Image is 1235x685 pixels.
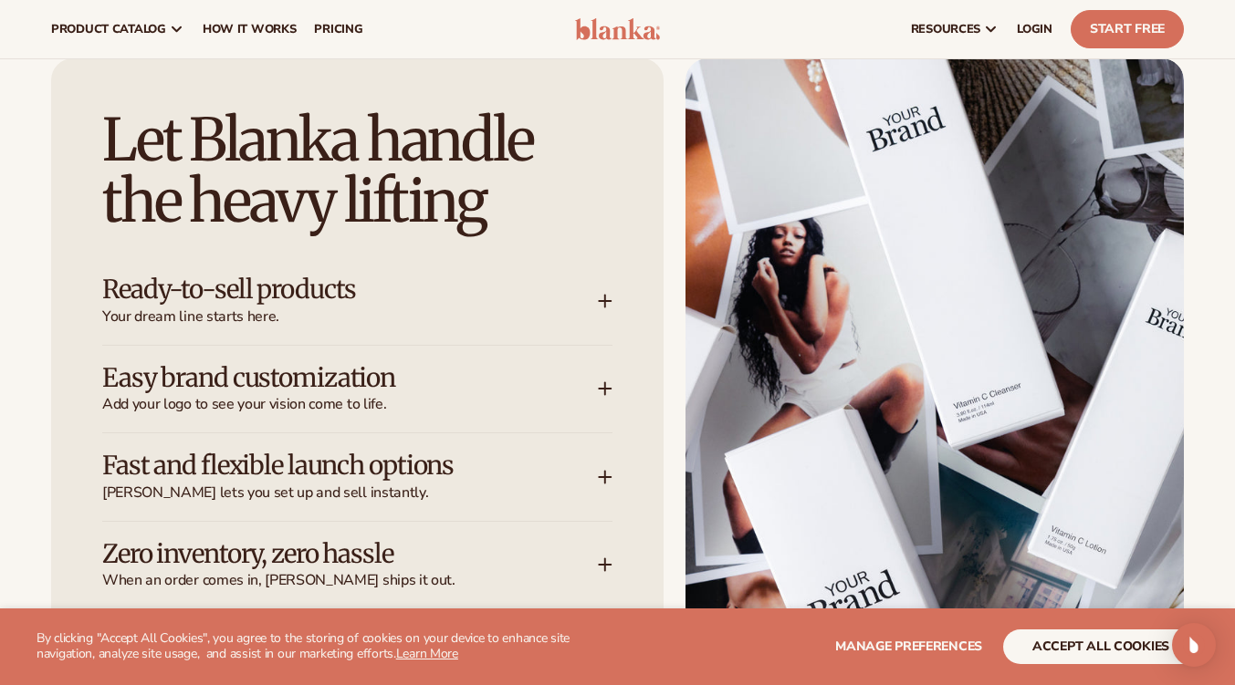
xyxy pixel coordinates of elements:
span: LOGIN [1017,22,1052,36]
img: logo [575,18,661,40]
span: Manage preferences [835,638,982,655]
span: Your dream line starts here. [102,307,598,327]
span: resources [911,22,980,36]
button: accept all cookies [1003,629,1198,664]
span: [PERSON_NAME] lets you set up and sell instantly. [102,483,598,503]
a: Learn More [396,645,458,662]
span: Add your logo to see your vision come to life. [102,395,598,414]
p: By clicking "Accept All Cookies", you agree to the storing of cookies on your device to enhance s... [37,631,611,662]
span: How It Works [203,22,297,36]
div: Open Intercom Messenger [1172,623,1216,667]
span: pricing [314,22,362,36]
h3: Easy brand customization [102,364,543,392]
span: When an order comes in, [PERSON_NAME] ships it out. [102,571,598,590]
h2: Let Blanka handle the heavy lifting [102,109,612,232]
span: product catalog [51,22,166,36]
button: Manage preferences [835,629,982,664]
h3: Fast and flexible launch options [102,451,543,480]
h3: Ready-to-sell products [102,275,543,304]
h3: Zero inventory, zero hassle [102,540,543,568]
a: Start Free [1071,10,1184,48]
